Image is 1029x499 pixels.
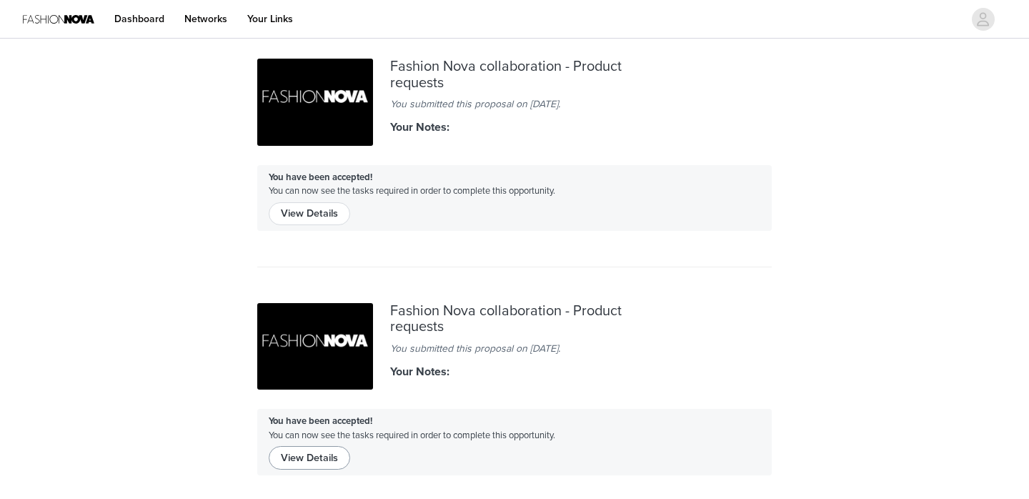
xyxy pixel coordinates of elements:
img: Fashion Nova Logo [23,3,94,35]
img: 44cc05be-882a-49bd-a7fd-05fd344e62ba.jpg [257,59,373,146]
a: Networks [176,3,236,35]
div: avatar [976,8,990,31]
div: Fashion Nova collaboration - Product requests [390,59,639,91]
div: You can now see the tasks required in order to complete this opportunity. [257,165,772,231]
a: Dashboard [106,3,173,35]
a: Your Links [239,3,302,35]
strong: You have been accepted! [269,172,372,183]
div: You submitted this proposal on [DATE]. [390,97,639,112]
strong: Your Notes: [390,365,449,379]
img: 44cc05be-882a-49bd-a7fd-05fd344e62ba.jpg [257,303,373,390]
button: View Details [269,446,350,469]
a: View Details [269,203,350,214]
strong: Your Notes: [390,120,449,134]
button: View Details [269,202,350,225]
a: View Details [269,447,350,458]
div: Fashion Nova collaboration - Product requests [390,303,639,335]
div: You can now see the tasks required in order to complete this opportunity. [257,409,772,475]
div: You submitted this proposal on [DATE]. [390,341,639,356]
strong: You have been accepted! [269,415,372,427]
